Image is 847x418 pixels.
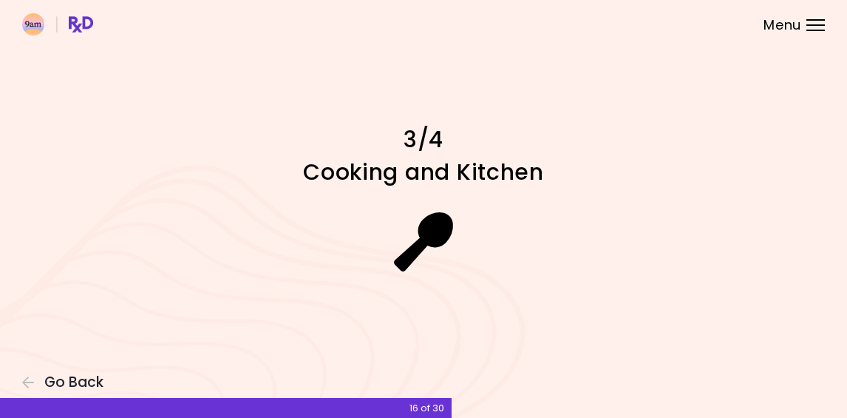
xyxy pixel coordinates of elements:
span: Menu [763,18,801,32]
button: Go Back [22,374,111,391]
h1: 3/4 [204,125,644,154]
span: Go Back [44,374,103,391]
h1: Cooking and Kitchen [204,158,644,186]
img: RxDiet [22,13,93,36]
